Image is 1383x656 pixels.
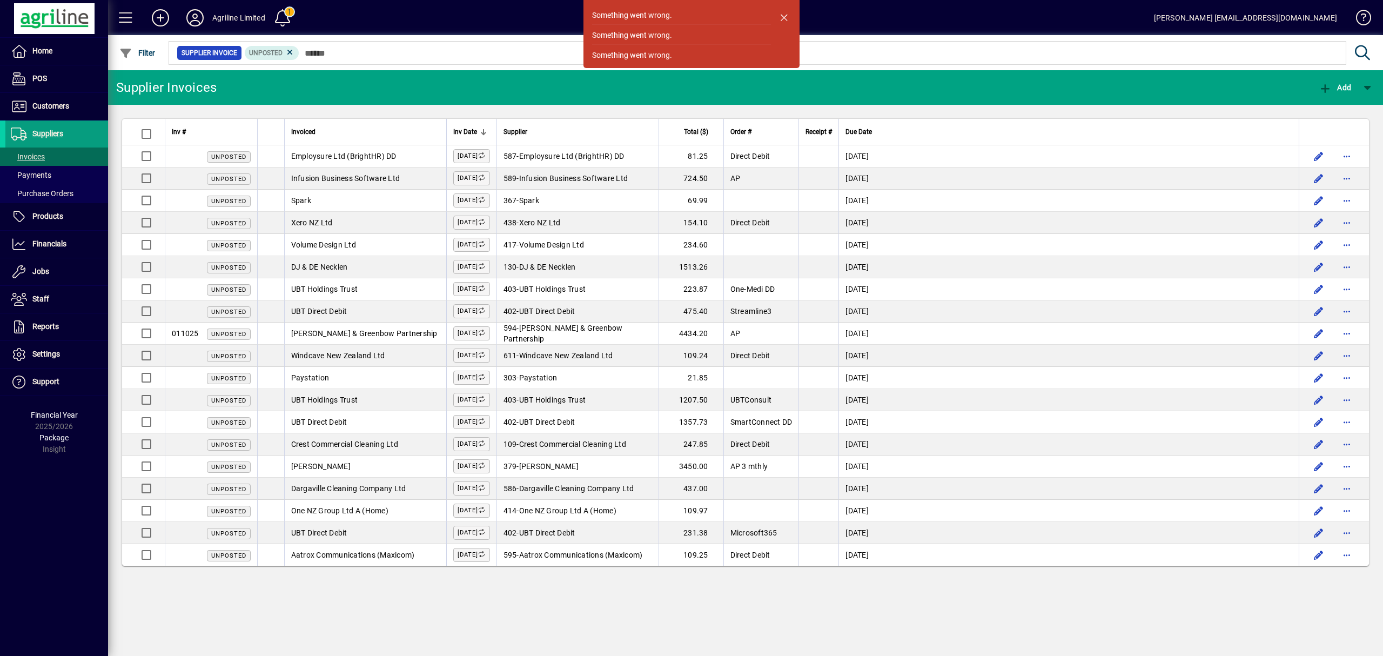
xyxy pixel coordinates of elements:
[11,152,45,161] span: Invoices
[1154,9,1337,26] div: [PERSON_NAME] [EMAIL_ADDRESS][DOMAIN_NAME]
[1338,458,1355,475] button: More options
[503,351,517,360] span: 611
[659,478,723,500] td: 437.00
[453,548,490,562] label: [DATE]
[1338,325,1355,342] button: More options
[5,341,108,368] a: Settings
[1310,325,1327,342] button: Edit
[453,393,490,407] label: [DATE]
[211,176,246,183] span: Unposted
[519,240,584,249] span: Volume Design Ltd
[838,367,1299,389] td: [DATE]
[291,440,398,449] span: Crest Commercial Cleaning Ltd
[838,411,1299,433] td: [DATE]
[211,530,246,537] span: Unposted
[1310,258,1327,276] button: Edit
[503,462,517,471] span: 379
[39,433,69,442] span: Package
[1310,458,1327,475] button: Edit
[496,522,659,544] td: -
[496,323,659,345] td: -
[1310,148,1327,165] button: Edit
[172,126,186,138] span: Inv #
[291,285,358,293] span: UBT Holdings Trust
[519,484,634,493] span: Dargaville Cleaning Company Ltd
[496,212,659,234] td: -
[838,256,1299,278] td: [DATE]
[1310,214,1327,231] button: Edit
[1338,524,1355,541] button: More options
[1310,413,1327,431] button: Edit
[519,351,613,360] span: Windcave New Zealand Ltd
[32,350,60,358] span: Settings
[291,174,400,183] span: Infusion Business Software Ltd
[291,396,358,404] span: UBT Holdings Trust
[453,304,490,318] label: [DATE]
[838,500,1299,522] td: [DATE]
[291,329,438,338] span: [PERSON_NAME] & Greenbow Partnership
[211,397,246,404] span: Unposted
[730,152,770,160] span: Direct Debit
[838,433,1299,456] td: [DATE]
[1310,170,1327,187] button: Edit
[453,326,490,340] label: [DATE]
[1310,436,1327,453] button: Edit
[32,74,47,83] span: POS
[1310,192,1327,209] button: Edit
[212,9,265,26] div: Agriline Limited
[211,331,246,338] span: Unposted
[845,126,872,138] span: Due Date
[211,464,246,471] span: Unposted
[503,440,517,449] span: 109
[5,148,108,166] a: Invoices
[1338,391,1355,409] button: More options
[5,258,108,285] a: Jobs
[496,300,659,323] td: -
[519,396,586,404] span: UBT Holdings Trust
[1338,303,1355,320] button: More options
[211,220,246,227] span: Unposted
[291,506,388,515] span: One NZ Group Ltd A (Home)
[5,203,108,230] a: Products
[453,126,490,138] div: Inv Date
[730,174,741,183] span: AP
[496,345,659,367] td: -
[838,522,1299,544] td: [DATE]
[453,349,490,363] label: [DATE]
[31,411,78,419] span: Financial Year
[1310,546,1327,564] button: Edit
[659,212,723,234] td: 154.10
[453,459,490,473] label: [DATE]
[503,285,517,293] span: 403
[496,478,659,500] td: -
[496,190,659,212] td: -
[838,300,1299,323] td: [DATE]
[5,166,108,184] a: Payments
[838,145,1299,168] td: [DATE]
[496,168,659,190] td: -
[496,256,659,278] td: -
[659,234,723,256] td: 234.60
[659,145,723,168] td: 81.25
[116,79,217,96] div: Supplier Invoices
[838,323,1299,345] td: [DATE]
[211,441,246,449] span: Unposted
[730,218,770,227] span: Direct Debit
[453,216,490,230] label: [DATE]
[659,300,723,323] td: 475.40
[1319,83,1351,92] span: Add
[519,196,539,205] span: Spark
[503,218,517,227] span: 438
[503,196,517,205] span: 367
[496,234,659,256] td: -
[117,43,158,63] button: Filter
[496,145,659,168] td: -
[291,218,333,227] span: Xero NZ Ltd
[211,309,246,316] span: Unposted
[1348,2,1369,37] a: Knowledge Base
[730,307,772,316] span: Streamline3
[1338,148,1355,165] button: More options
[172,329,199,338] span: 011025
[519,285,586,293] span: UBT Holdings Trust
[730,285,775,293] span: One-Medi DD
